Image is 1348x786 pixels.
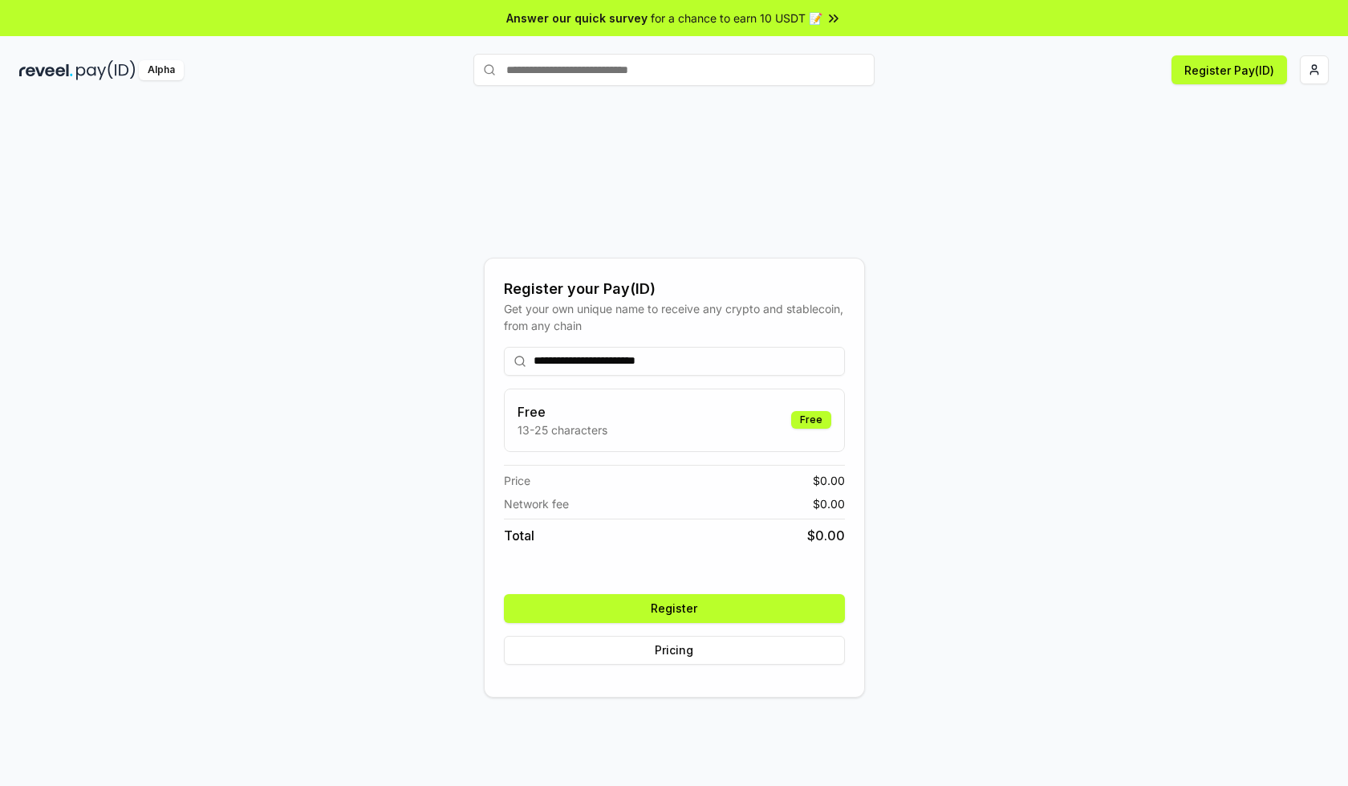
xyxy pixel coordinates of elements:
h3: Free [518,402,607,422]
button: Register [504,594,845,623]
span: Answer our quick survey [506,10,648,26]
span: $ 0.00 [813,495,845,512]
div: Register your Pay(ID) [504,278,845,300]
button: Register Pay(ID) [1171,55,1287,84]
div: Free [791,411,831,429]
img: pay_id [76,60,136,80]
p: 13-25 characters [518,422,607,438]
div: Get your own unique name to receive any crypto and stablecoin, from any chain [504,300,845,334]
span: $ 0.00 [807,526,845,545]
span: Price [504,472,530,489]
div: Alpha [139,60,184,80]
span: Network fee [504,495,569,512]
span: for a chance to earn 10 USDT 📝 [651,10,822,26]
img: reveel_dark [19,60,73,80]
span: $ 0.00 [813,472,845,489]
span: Total [504,526,534,545]
button: Pricing [504,636,845,665]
